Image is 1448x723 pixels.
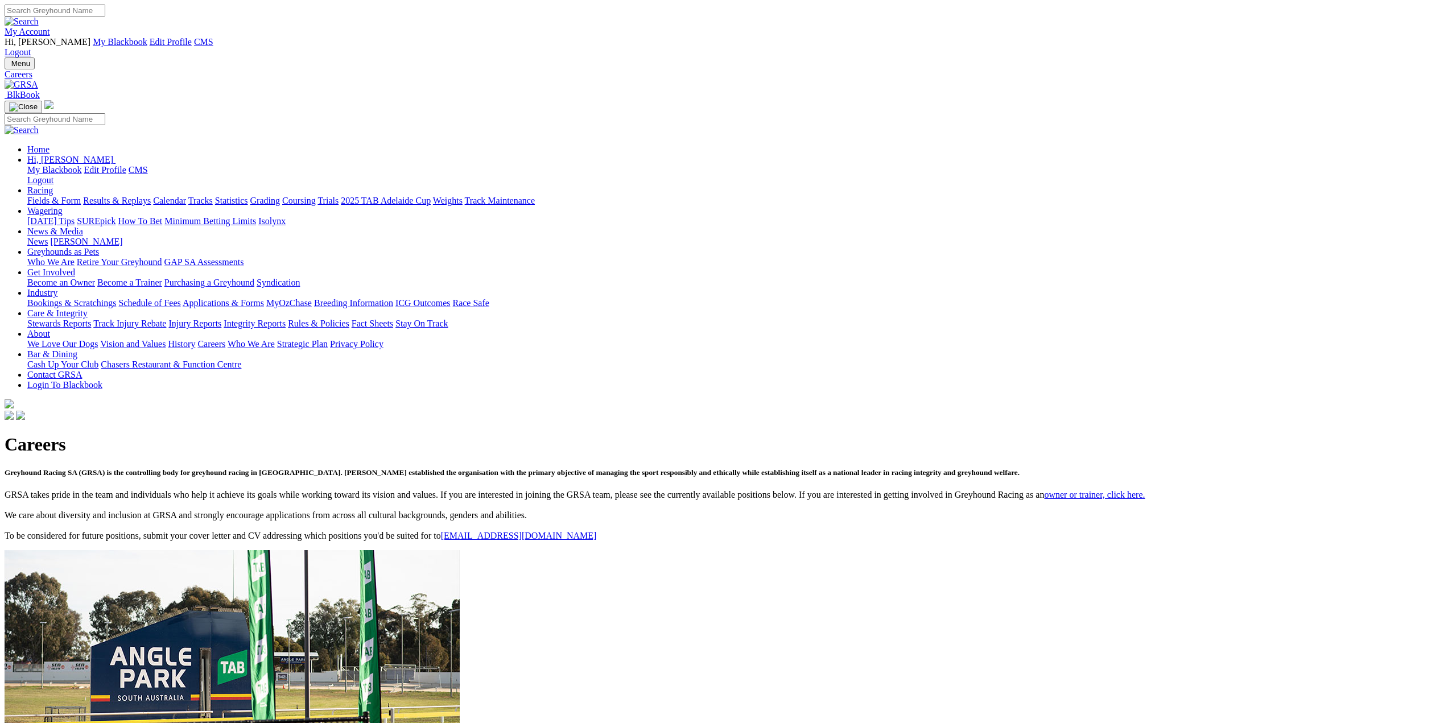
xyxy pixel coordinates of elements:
div: Care & Integrity [27,319,1443,329]
div: Bar & Dining [27,360,1443,370]
a: MyOzChase [266,298,312,308]
a: owner or trainer, click here. [1044,490,1145,499]
a: Schedule of Fees [118,298,180,308]
a: Results & Replays [83,196,151,205]
a: CMS [129,165,148,175]
a: Careers [197,339,225,349]
img: Close [9,102,38,111]
a: GAP SA Assessments [164,257,244,267]
a: Retire Your Greyhound [77,257,162,267]
a: Statistics [215,196,248,205]
a: CMS [194,37,213,47]
input: Search [5,113,105,125]
a: Applications & Forms [183,298,264,308]
div: Racing [27,196,1443,206]
a: My Blackbook [27,165,82,175]
a: [DATE] Tips [27,216,75,226]
a: Cash Up Your Club [27,360,98,369]
a: Stewards Reports [27,319,91,328]
a: Care & Integrity [27,308,88,318]
a: News & Media [27,226,83,236]
a: Vision and Values [100,339,166,349]
span: Menu [11,59,30,68]
div: Greyhounds as Pets [27,257,1443,267]
a: Tracks [188,196,213,205]
a: Become an Owner [27,278,95,287]
img: Search [5,125,39,135]
img: facebook.svg [5,411,14,420]
a: Stay On Track [395,319,448,328]
a: Trials [317,196,339,205]
p: GRSA takes pride in the team and individuals who help it achieve its goals while working toward i... [5,490,1443,541]
a: Edit Profile [84,165,126,175]
div: Wagering [27,216,1443,226]
a: Grading [250,196,280,205]
a: Rules & Policies [288,319,349,328]
a: Become a Trainer [97,278,162,287]
a: Fact Sheets [352,319,393,328]
a: Bookings & Scratchings [27,298,116,308]
a: My Account [5,27,50,36]
a: How To Bet [118,216,163,226]
a: Racing [27,185,53,195]
img: logo-grsa-white.png [5,399,14,408]
a: Who We Are [228,339,275,349]
a: News [27,237,48,246]
span: Greyhound Racing SA (GRSA) is the controlling body for greyhound racing in [GEOGRAPHIC_DATA]. [PE... [5,468,1020,477]
img: Search [5,16,39,27]
a: Login To Blackbook [27,380,102,390]
a: Home [27,144,49,154]
a: Purchasing a Greyhound [164,278,254,287]
a: Chasers Restaurant & Function Centre [101,360,241,369]
a: History [168,339,195,349]
button: Toggle navigation [5,57,35,69]
a: ICG Outcomes [395,298,450,308]
a: [PERSON_NAME] [50,237,122,246]
a: Calendar [153,196,186,205]
div: Get Involved [27,278,1443,288]
a: BlkBook [5,90,40,100]
a: Edit Profile [150,37,192,47]
a: Hi, [PERSON_NAME] [27,155,115,164]
a: [EMAIL_ADDRESS][DOMAIN_NAME] [441,531,597,540]
img: twitter.svg [16,411,25,420]
a: Logout [27,175,53,185]
a: About [27,329,50,338]
a: Privacy Policy [330,339,383,349]
a: My Blackbook [93,37,147,47]
div: Industry [27,298,1443,308]
a: Fields & Form [27,196,81,205]
span: BlkBook [7,90,40,100]
a: Get Involved [27,267,75,277]
img: GRSA [5,80,38,90]
div: About [27,339,1443,349]
a: Integrity Reports [224,319,286,328]
a: Minimum Betting Limits [164,216,256,226]
a: Greyhounds as Pets [27,247,99,257]
div: My Account [5,37,1443,57]
a: 2025 TAB Adelaide Cup [341,196,431,205]
img: logo-grsa-white.png [44,100,53,109]
a: We Love Our Dogs [27,339,98,349]
a: Who We Are [27,257,75,267]
a: Wagering [27,206,63,216]
span: Hi, [PERSON_NAME] [27,155,113,164]
a: Track Maintenance [465,196,535,205]
a: Strategic Plan [277,339,328,349]
div: News & Media [27,237,1443,247]
a: Logout [5,47,31,57]
a: Isolynx [258,216,286,226]
input: Search [5,5,105,16]
a: Bar & Dining [27,349,77,359]
a: Breeding Information [314,298,393,308]
a: Track Injury Rebate [93,319,166,328]
span: Hi, [PERSON_NAME] [5,37,90,47]
a: Coursing [282,196,316,205]
a: Careers [5,69,1443,80]
a: Industry [27,288,57,298]
a: SUREpick [77,216,115,226]
a: Contact GRSA [27,370,82,379]
a: Syndication [257,278,300,287]
a: Weights [433,196,463,205]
